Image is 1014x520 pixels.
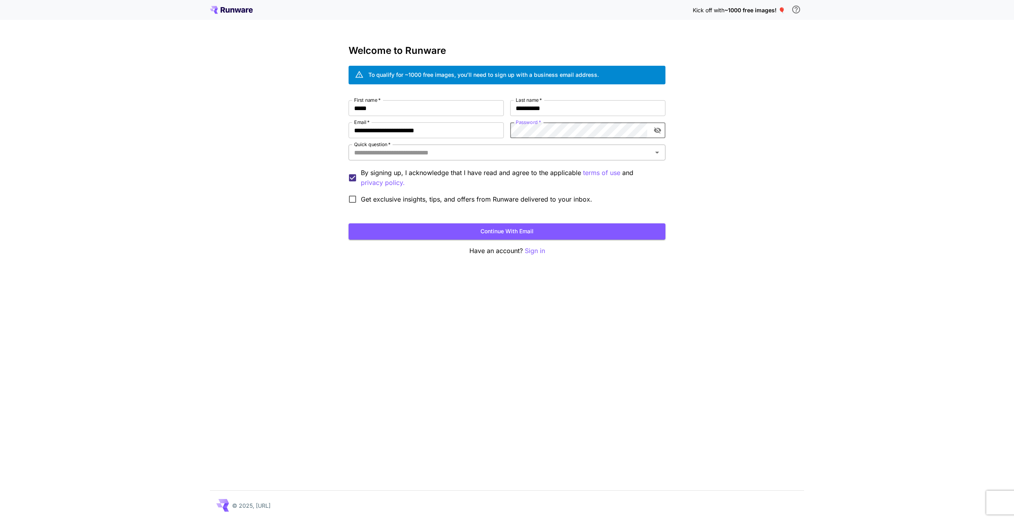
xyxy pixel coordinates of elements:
[361,178,405,188] p: privacy policy.
[650,123,665,137] button: toggle password visibility
[361,178,405,188] button: By signing up, I acknowledge that I have read and agree to the applicable terms of use and
[583,168,620,178] button: By signing up, I acknowledge that I have read and agree to the applicable and privacy policy.
[232,501,271,510] p: © 2025, [URL]
[788,2,804,17] button: In order to qualify for free credit, you need to sign up with a business email address and click ...
[368,70,599,79] div: To qualify for ~1000 free images, you’ll need to sign up with a business email address.
[583,168,620,178] p: terms of use
[361,168,659,188] p: By signing up, I acknowledge that I have read and agree to the applicable and
[349,246,665,256] p: Have an account?
[354,141,391,148] label: Quick question
[525,246,545,256] button: Sign in
[516,97,542,103] label: Last name
[349,223,665,240] button: Continue with email
[693,7,724,13] span: Kick off with
[349,45,665,56] h3: Welcome to Runware
[724,7,785,13] span: ~1000 free images! 🎈
[361,194,592,204] span: Get exclusive insights, tips, and offers from Runware delivered to your inbox.
[652,147,663,158] button: Open
[354,119,370,126] label: Email
[516,119,541,126] label: Password
[354,97,381,103] label: First name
